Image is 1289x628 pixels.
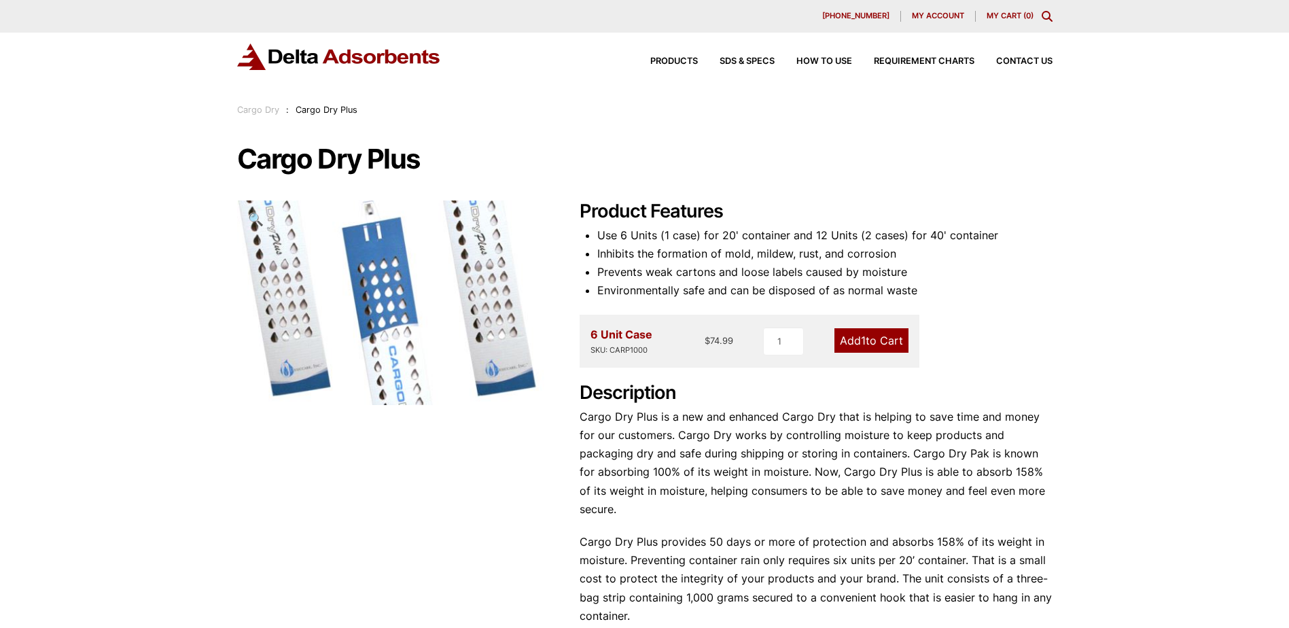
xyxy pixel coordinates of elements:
[974,57,1053,66] a: Contact Us
[580,408,1053,519] p: Cargo Dry Plus is a new and enhanced Cargo Dry that is helping to save time and money for our cus...
[580,382,1053,404] h2: Description
[987,11,1034,20] a: My Cart (0)
[775,57,852,66] a: How to Use
[705,335,710,346] span: $
[629,57,698,66] a: Products
[296,105,357,115] span: Cargo Dry Plus
[237,43,441,70] img: Delta Adsorbents
[796,57,852,66] span: How to Use
[811,11,901,22] a: [PHONE_NUMBER]
[1042,11,1053,22] div: Toggle Modal Content
[912,12,964,20] span: My account
[237,200,275,238] a: View full-screen image gallery
[590,326,652,357] div: 6 Unit Case
[580,200,1053,223] h2: Product Features
[996,57,1053,66] span: Contact Us
[597,281,1053,300] li: Environmentally safe and can be disposed of as normal waste
[248,211,264,226] span: 🔍
[237,105,279,115] a: Cargo Dry
[901,11,976,22] a: My account
[705,335,733,346] bdi: 74.99
[237,145,1053,173] h1: Cargo Dry Plus
[286,105,289,115] span: :
[720,57,775,66] span: SDS & SPECS
[861,334,866,347] span: 1
[698,57,775,66] a: SDS & SPECS
[590,344,652,357] div: SKU: CARP1000
[597,245,1053,263] li: Inhibits the formation of mold, mildew, rust, and corrosion
[874,57,974,66] span: Requirement Charts
[650,57,698,66] span: Products
[597,263,1053,281] li: Prevents weak cartons and loose labels caused by moisture
[852,57,974,66] a: Requirement Charts
[822,12,889,20] span: [PHONE_NUMBER]
[834,328,908,353] a: Add1to Cart
[580,533,1053,625] p: Cargo Dry Plus provides 50 days or more of protection and absorbs 158% of its weight in moisture....
[597,226,1053,245] li: Use 6 Units (1 case) for 20' container and 12 Units (2 cases) for 40' container
[1026,11,1031,20] span: 0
